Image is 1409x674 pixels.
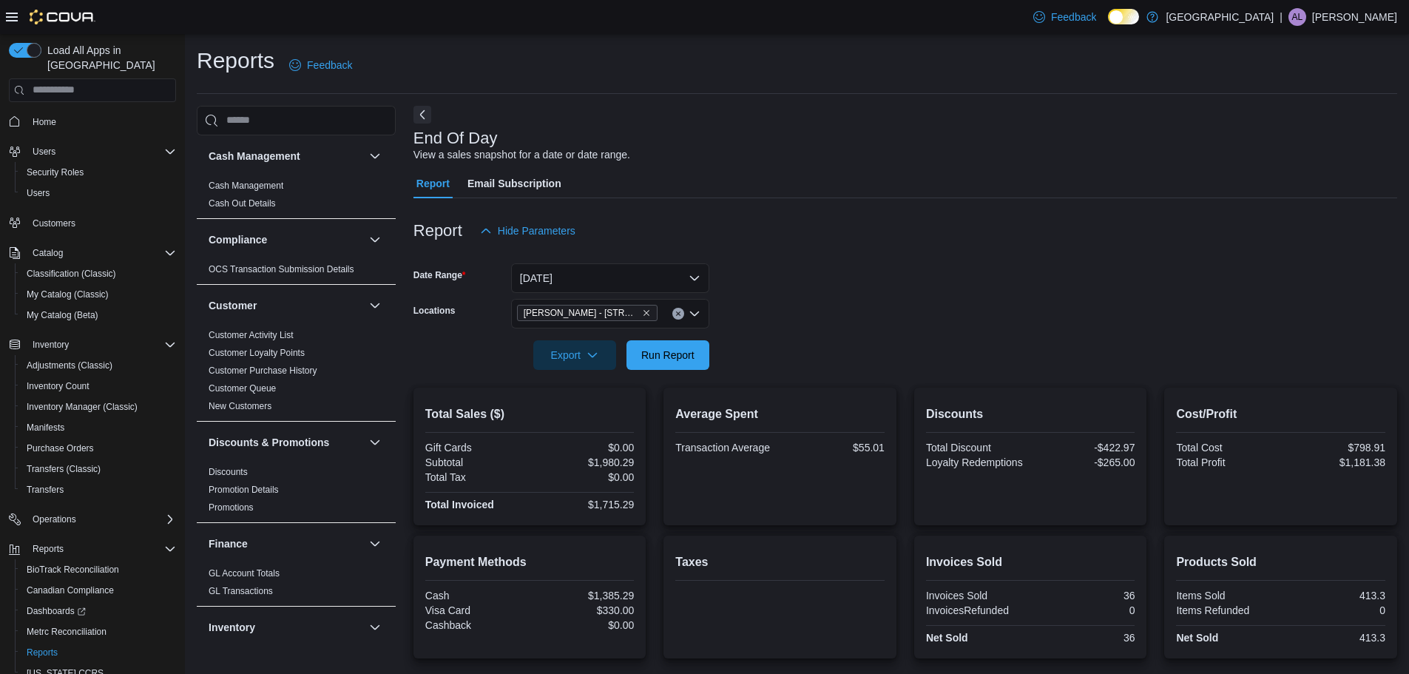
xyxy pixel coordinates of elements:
h3: Report [413,222,462,240]
button: Compliance [209,232,363,247]
button: Catalog [3,243,182,263]
span: GL Transactions [209,585,273,597]
span: Run Report [641,348,695,363]
span: Promotions [209,502,254,513]
span: Dark Mode [1108,24,1109,25]
a: Promotion Details [209,485,279,495]
label: Locations [413,305,456,317]
img: Cova [30,10,95,24]
div: $0.00 [533,442,634,454]
button: Customer [209,298,363,313]
a: Users [21,184,55,202]
span: Inventory [27,336,176,354]
div: $330.00 [533,604,634,616]
button: Catalog [27,244,69,262]
a: Customer Purchase History [209,365,317,376]
a: Transfers (Classic) [21,460,107,478]
a: GL Transactions [209,586,273,596]
a: Canadian Compliance [21,582,120,599]
h2: Cost/Profit [1176,405,1385,423]
span: AL [1292,8,1303,26]
button: Users [3,141,182,162]
div: $1,385.29 [533,590,634,601]
a: Reports [21,644,64,661]
span: Customers [27,214,176,232]
span: Inventory [33,339,69,351]
button: Cash Management [209,149,363,164]
div: Total Cost [1176,442,1277,454]
a: My Catalog (Beta) [21,306,104,324]
button: Inventory [27,336,75,354]
button: Users [27,143,61,161]
p: | [1280,8,1283,26]
span: My Catalog (Beta) [21,306,176,324]
span: Classen - 1217 N. Classen Blvd [517,305,658,321]
strong: Total Invoiced [425,499,494,510]
h2: Products Sold [1176,553,1385,571]
a: Metrc Reconciliation [21,623,112,641]
h3: Discounts & Promotions [209,435,329,450]
button: Manifests [15,417,182,438]
p: [PERSON_NAME] [1312,8,1397,26]
span: Home [27,112,176,131]
a: Security Roles [21,164,89,181]
span: Metrc Reconciliation [27,626,107,638]
button: Remove Classen - 1217 N. Classen Blvd from selection in this group [642,309,651,317]
div: 413.3 [1284,632,1385,644]
div: Total Tax [425,471,527,483]
button: Inventory [209,620,363,635]
span: Catalog [33,247,63,259]
button: Discounts & Promotions [209,435,363,450]
div: Cash Management [197,177,396,218]
div: 0 [1033,604,1135,616]
span: Users [27,187,50,199]
h3: Cash Management [209,149,300,164]
span: Users [27,143,176,161]
button: My Catalog (Beta) [15,305,182,326]
h3: Compliance [209,232,267,247]
h3: End Of Day [413,129,498,147]
a: Customer Activity List [209,330,294,340]
span: Dashboards [21,602,176,620]
span: Promotion Details [209,484,279,496]
span: Discounts [209,466,248,478]
div: $798.91 [1284,442,1385,454]
a: Manifests [21,419,70,437]
span: Inventory Count [21,377,176,395]
span: Reports [33,543,64,555]
button: Customers [3,212,182,234]
span: Transfers [27,484,64,496]
strong: Net Sold [1176,632,1218,644]
div: Gift Cards [425,442,527,454]
span: Inventory Manager (Classic) [21,398,176,416]
span: Security Roles [21,164,176,181]
button: Transfers (Classic) [15,459,182,479]
div: -$265.00 [1033,456,1135,468]
div: Cashback [425,619,527,631]
div: 413.3 [1284,590,1385,601]
span: New Customers [209,400,271,412]
span: Manifests [21,419,176,437]
a: Adjustments (Classic) [21,357,118,374]
div: Invoices Sold [926,590,1027,601]
a: My Catalog (Classic) [21,286,115,303]
button: Discounts & Promotions [366,434,384,451]
label: Date Range [413,269,466,281]
button: Open list of options [689,308,700,320]
button: Inventory Count [15,376,182,397]
span: Home [33,116,56,128]
span: GL Account Totals [209,567,280,579]
a: New Customers [209,401,271,411]
a: Promotions [209,502,254,513]
div: $0.00 [533,619,634,631]
a: Cash Out Details [209,198,276,209]
input: Dark Mode [1108,9,1139,24]
div: $1,181.38 [1284,456,1385,468]
a: Inventory Manager (Classic) [21,398,143,416]
button: Security Roles [15,162,182,183]
div: Items Refunded [1176,604,1277,616]
span: Adjustments (Classic) [27,360,112,371]
span: Transfers (Classic) [21,460,176,478]
button: Users [15,183,182,203]
span: OCS Transaction Submission Details [209,263,354,275]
